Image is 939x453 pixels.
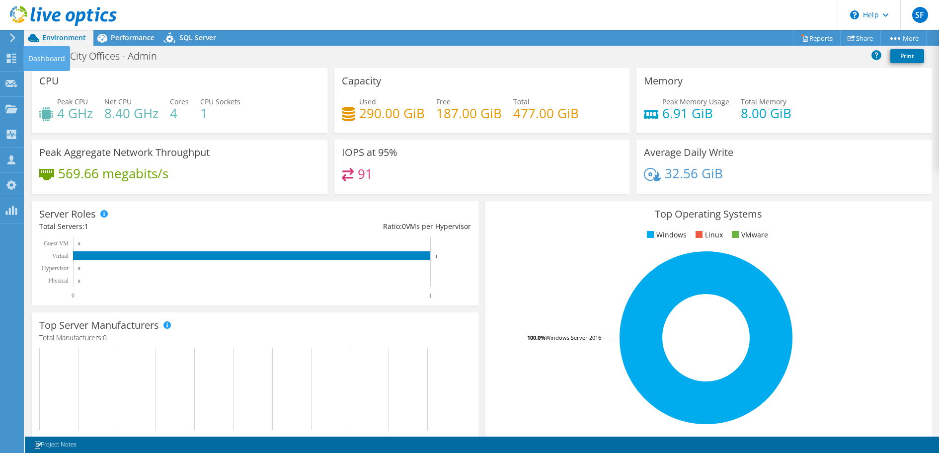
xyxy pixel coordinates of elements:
[912,7,928,23] span: SF
[342,147,397,158] h3: IOPS at 95%
[72,292,75,299] text: 0
[729,229,768,240] li: VMware
[200,108,240,119] h4: 1
[342,75,381,86] h3: Capacity
[44,240,69,247] text: Guest VM
[103,333,107,342] span: 0
[111,33,155,42] span: Performance
[78,241,80,246] text: 0
[27,439,83,451] a: Project Notes
[78,266,80,271] text: 0
[493,209,925,220] h3: Top Operating Systems
[436,97,451,106] span: Free
[57,108,93,119] h4: 4 GHz
[84,222,88,231] span: 1
[693,229,723,240] li: Linux
[42,265,69,272] text: Hypervisor
[48,277,69,284] text: Physical
[850,10,859,19] svg: \n
[527,334,546,341] tspan: 100.0%
[741,97,786,106] span: Total Memory
[644,75,683,86] h3: Memory
[513,108,579,119] h4: 477.00 GiB
[662,108,729,119] h4: 6.91 GiB
[42,33,86,42] span: Environment
[665,168,723,179] h4: 32.56 GiB
[52,252,69,259] text: Virtual
[39,75,59,86] h3: CPU
[104,97,132,106] span: Net CPU
[436,108,502,119] h4: 187.00 GiB
[840,30,881,46] a: Share
[359,108,425,119] h4: 290.00 GiB
[39,332,471,343] h4: Total Manufacturers:
[429,292,432,299] text: 1
[890,49,924,63] a: Print
[170,97,189,106] span: Cores
[546,334,601,341] tspan: Windows Server 2016
[644,229,687,240] li: Windows
[880,30,927,46] a: More
[170,108,189,119] h4: 4
[644,147,733,158] h3: Average Daily Write
[39,147,210,158] h3: Peak Aggregate Network Throughput
[359,97,376,106] span: Used
[39,221,255,232] div: Total Servers:
[255,221,470,232] div: Ratio: VMs per Hypervisor
[32,51,172,62] h1: Sunset City Offices - Admin
[402,222,406,231] span: 0
[57,97,88,106] span: Peak CPU
[104,108,158,119] h4: 8.40 GHz
[39,209,96,220] h3: Server Roles
[39,320,159,331] h3: Top Server Manufacturers
[58,168,168,179] h4: 569.66 megabits/s
[23,46,70,71] div: Dashboard
[793,30,841,46] a: Reports
[358,168,373,179] h4: 91
[741,108,791,119] h4: 8.00 GiB
[513,97,530,106] span: Total
[78,279,80,284] text: 0
[179,33,216,42] span: SQL Server
[662,97,729,106] span: Peak Memory Usage
[435,254,438,259] text: 1
[200,97,240,106] span: CPU Sockets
